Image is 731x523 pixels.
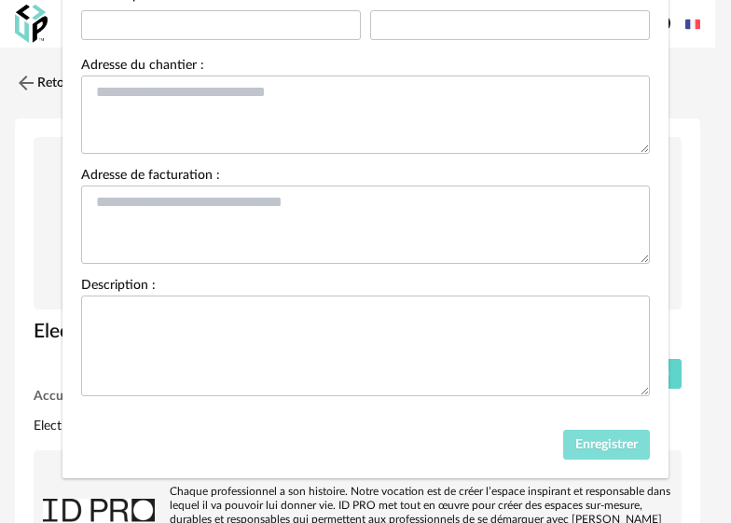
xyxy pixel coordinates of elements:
[81,279,156,296] label: Description :
[81,59,204,76] label: Adresse du chantier :
[81,169,220,186] label: Adresse de facturation :
[563,430,651,460] button: Enregistrer
[575,438,638,451] span: Enregistrer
